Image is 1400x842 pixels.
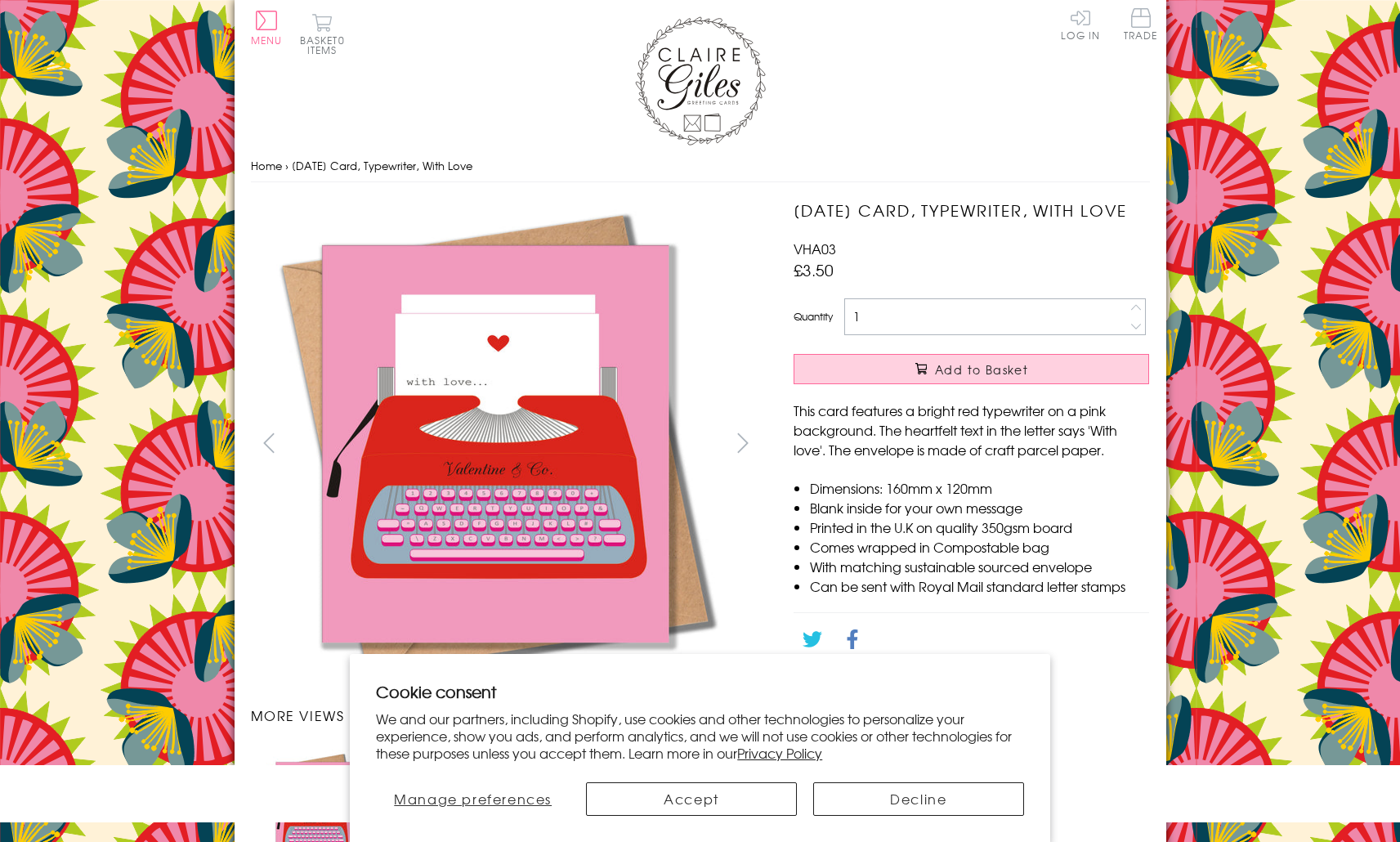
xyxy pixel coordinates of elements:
[1061,8,1100,40] a: Log In
[810,576,1149,596] li: Can be sent with Royal Mail standard letter stamps
[810,517,1149,537] li: Printed in the U.K on quality 350gsm board
[935,361,1028,378] span: Add to Basket
[794,354,1149,384] button: Add to Basket
[376,782,570,816] button: Manage preferences
[251,158,282,173] a: Home
[810,557,1149,576] li: With matching sustainable sourced envelope
[794,258,834,281] span: £3.50
[376,710,1024,761] p: We and our partners, including Shopify, use cookies and other technologies to personalize your ex...
[635,16,766,146] img: Claire Giles Greetings Cards
[794,199,1149,222] h1: [DATE] Card, Typewriter, With Love
[251,424,288,461] button: prev
[1124,8,1158,40] span: Trade
[307,33,345,57] span: 0 items
[251,33,283,47] span: Menu
[1124,8,1158,43] a: Trade
[794,401,1149,459] p: This card features a bright red typewriter on a pink background. The heartfelt text in the letter...
[394,789,552,808] span: Manage preferences
[737,743,822,763] a: Privacy Policy
[724,424,761,461] button: next
[794,309,833,324] label: Quantity
[810,478,1149,498] li: Dimensions: 160mm x 120mm
[810,537,1149,557] li: Comes wrapped in Compostable bag
[251,150,1150,183] nav: breadcrumbs
[251,11,283,45] button: Menu
[251,705,762,725] h3: More views
[376,680,1024,703] h2: Cookie consent
[251,199,741,689] img: Valentine's Day Card, Typewriter, With Love
[292,158,472,173] span: [DATE] Card, Typewriter, With Love
[810,498,1149,517] li: Blank inside for your own message
[285,158,288,173] span: ›
[586,782,797,816] button: Accept
[813,782,1024,816] button: Decline
[300,13,345,55] button: Basket0 items
[794,239,836,258] span: VHA03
